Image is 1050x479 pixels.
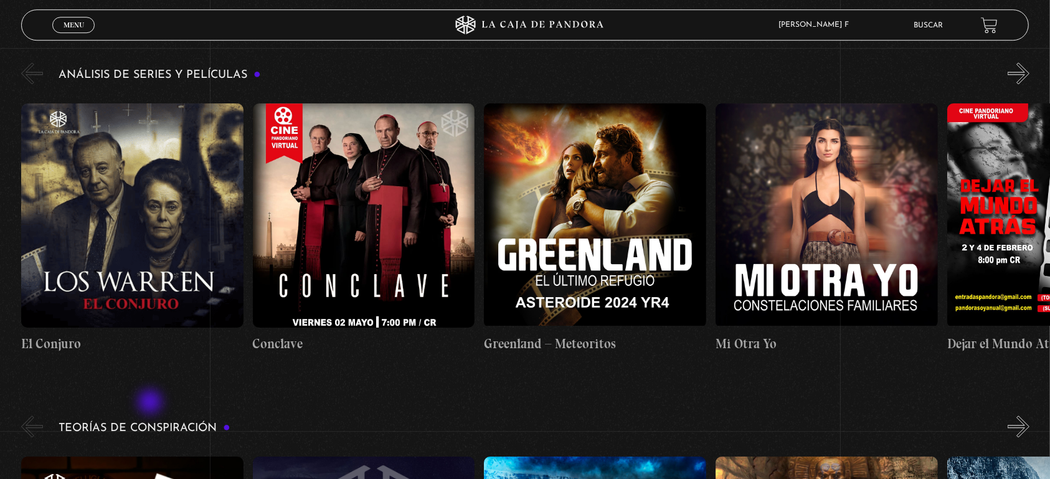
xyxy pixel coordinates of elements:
h4: Conclave [253,334,475,354]
a: Buscar [914,22,944,29]
button: Next [1008,62,1029,84]
a: View your shopping cart [981,17,998,34]
h4: Greenland – Meteoritos [484,334,706,354]
a: El Conjuro [21,93,244,363]
span: [PERSON_NAME] F [772,21,861,29]
button: Previous [21,415,43,437]
h3: Análisis de series y películas [59,69,261,81]
h4: Mi Otra Yo [716,334,938,354]
button: Next [1008,415,1029,437]
a: Conclave [253,93,475,363]
a: Mi Otra Yo [716,93,938,363]
h3: Teorías de Conspiración [59,422,230,434]
a: Greenland – Meteoritos [484,93,706,363]
span: Menu [64,21,84,29]
h4: El Conjuro [21,334,244,354]
span: Cerrar [59,32,88,40]
button: Previous [21,62,43,84]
